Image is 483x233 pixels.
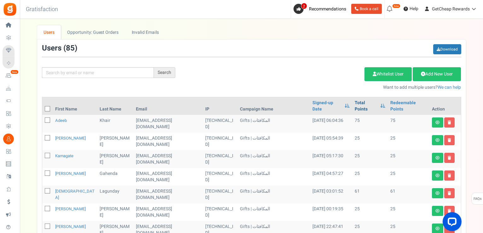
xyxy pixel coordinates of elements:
[97,203,133,221] td: [PERSON_NAME]
[448,138,451,142] i: Delete user
[352,168,388,186] td: 25
[55,170,86,176] a: [PERSON_NAME]
[352,115,388,133] td: 75
[97,186,133,203] td: Lagunday
[133,168,203,186] td: subscriber
[310,115,352,133] td: [DATE] 06:04:36
[133,150,203,168] td: subscriber
[55,188,95,200] a: [DEMOGRAPHIC_DATA]
[237,97,310,115] th: Campaign Name
[203,133,237,150] td: [TECHNICAL_ID]
[429,97,461,115] th: Action
[133,186,203,203] td: customer
[133,97,203,115] th: Email
[301,3,307,9] span: 2
[413,67,461,81] a: Add New User
[97,115,133,133] td: Khair
[237,168,310,186] td: Gifts | المكافئات
[388,133,429,150] td: 25
[473,193,482,205] span: FAQs
[3,70,17,81] a: New
[310,150,352,168] td: [DATE] 05:17:30
[97,168,133,186] td: Gahenda
[133,115,203,133] td: [EMAIL_ADDRESS][DOMAIN_NAME]
[352,133,388,150] td: 25
[388,186,429,203] td: 61
[294,4,349,14] a: 2 Recommendations
[310,168,352,186] td: [DATE] 04:57:27
[61,25,125,39] a: Opportunity: Guest Orders
[3,2,17,16] img: Gratisfaction
[432,6,470,12] span: GetCheap Rewards
[55,224,86,230] a: [PERSON_NAME]
[133,133,203,150] td: subscriber
[42,44,77,52] h3: Users ( )
[55,135,86,141] a: [PERSON_NAME]
[310,186,352,203] td: [DATE] 03:01:52
[237,186,310,203] td: Gifts | المكافئات
[237,203,310,221] td: Gifts | المكافئات
[388,168,429,186] td: 25
[97,97,133,115] th: Last Name
[352,203,388,221] td: 25
[408,6,418,12] span: Help
[401,4,421,14] a: Help
[435,191,440,195] i: View details
[97,150,133,168] td: [PERSON_NAME]
[154,67,175,78] div: Search
[388,150,429,168] td: 25
[55,153,73,159] a: Kamagate
[388,115,429,133] td: 75
[433,44,461,54] a: Download
[448,191,451,195] i: Delete user
[53,97,97,115] th: First Name
[388,203,429,221] td: 25
[133,203,203,221] td: subscriber
[448,174,451,177] i: Delete user
[438,84,461,91] a: We can help
[66,43,75,54] span: 85
[435,227,440,230] i: View details
[125,25,165,39] a: Invalid Emails
[355,100,377,112] a: Total Points
[364,67,412,81] a: Whitelist User
[203,97,237,115] th: IP
[237,133,310,150] td: Gifts | المكافئات
[203,150,237,168] td: [TECHNICAL_ID]
[237,115,310,133] td: Gifts | المكافئات
[392,4,400,8] em: New
[309,6,346,12] span: Recommendations
[310,133,352,150] td: [DATE] 05:54:39
[435,121,440,124] i: View details
[312,100,341,112] a: Signed-up Date
[97,133,133,150] td: [PERSON_NAME]
[310,203,352,221] td: [DATE] 00:19:35
[352,150,388,168] td: 25
[10,70,19,74] em: New
[55,117,67,123] a: Adeeb
[390,100,427,112] a: Redeemable Points
[448,156,451,160] i: Delete user
[203,168,237,186] td: [TECHNICAL_ID]
[448,121,451,124] i: Delete user
[185,84,461,91] p: Want to add multiple users?
[19,3,65,16] h3: Gratisfaction
[448,209,451,213] i: Delete user
[237,150,310,168] td: Gifts | المكافئات
[203,186,237,203] td: [TECHNICAL_ID]
[203,115,237,133] td: [TECHNICAL_ID]
[435,174,440,177] i: View details
[352,186,388,203] td: 61
[351,4,382,14] a: Book a call
[435,209,440,213] i: View details
[55,206,86,212] a: [PERSON_NAME]
[435,156,440,160] i: View details
[37,25,61,39] a: Users
[42,67,154,78] input: Search by email or name
[203,203,237,221] td: [TECHNICAL_ID]
[435,138,440,142] i: View details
